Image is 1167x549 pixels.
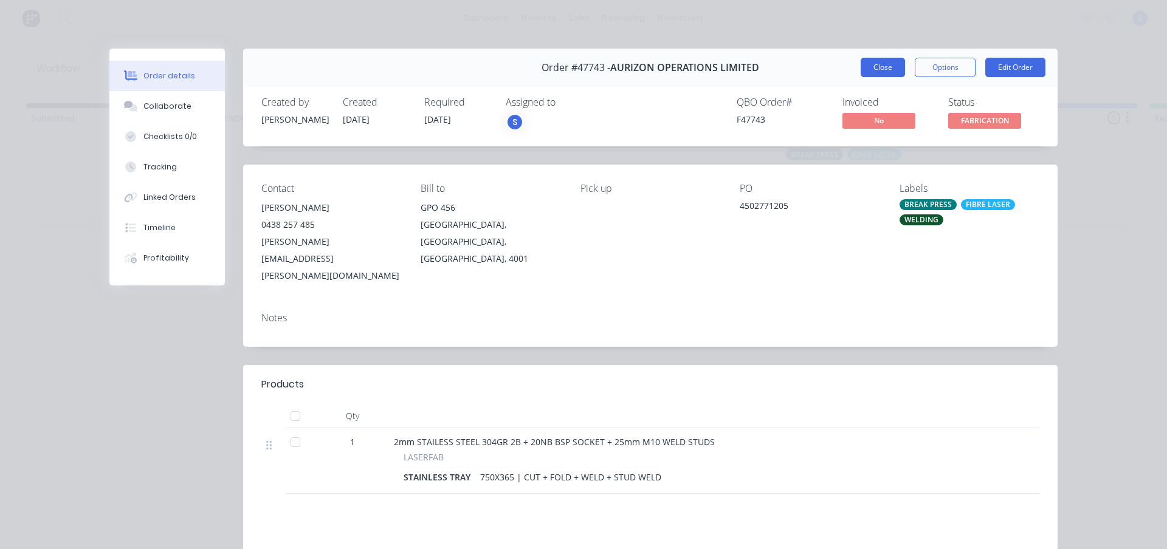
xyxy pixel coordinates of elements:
[740,199,880,216] div: 4502771205
[261,97,328,108] div: Created by
[740,183,880,194] div: PO
[261,312,1039,324] div: Notes
[394,436,715,448] span: 2mm STAILESS STEEL 304GR 2B + 20NB BSP SOCKET + 25mm M10 WELD STUDS
[261,113,328,126] div: [PERSON_NAME]
[475,468,666,486] div: 750X365 | CUT + FOLD + WELD + STUD WELD
[109,152,225,182] button: Tracking
[109,91,225,121] button: Collaborate
[948,97,1039,108] div: Status
[506,113,524,131] button: S
[109,61,225,91] button: Order details
[424,97,491,108] div: Required
[143,70,195,81] div: Order details
[985,58,1045,77] button: Edit Order
[900,199,957,210] div: BREAK PRESS
[261,199,401,216] div: [PERSON_NAME]
[421,199,560,267] div: GPO 456[GEOGRAPHIC_DATA], [GEOGRAPHIC_DATA], [GEOGRAPHIC_DATA], 4001
[261,183,401,194] div: Contact
[343,114,370,125] span: [DATE]
[861,58,905,77] button: Close
[900,214,943,225] div: WELDING
[842,97,934,108] div: Invoiced
[143,131,197,142] div: Checklists 0/0
[961,199,1015,210] div: FIBRE LASER
[421,199,560,216] div: GPO 456
[424,114,451,125] span: [DATE]
[261,233,401,284] div: [PERSON_NAME][EMAIL_ADDRESS][PERSON_NAME][DOMAIN_NAME]
[143,162,177,172] div: Tracking
[261,199,401,284] div: [PERSON_NAME]0438 257 485[PERSON_NAME][EMAIL_ADDRESS][PERSON_NAME][DOMAIN_NAME]
[580,183,720,194] div: Pick up
[421,216,560,267] div: [GEOGRAPHIC_DATA], [GEOGRAPHIC_DATA], [GEOGRAPHIC_DATA], 4001
[948,113,1021,128] span: FABRICATION
[421,183,560,194] div: Bill to
[143,192,196,203] div: Linked Orders
[261,377,304,392] div: Products
[610,62,759,73] span: AURIZON OPERATIONS LIMITED
[915,58,976,77] button: Options
[343,97,410,108] div: Created
[109,121,225,152] button: Checklists 0/0
[542,62,610,73] span: Order #47743 -
[506,97,627,108] div: Assigned to
[948,113,1021,131] button: FABRICATION
[737,97,828,108] div: QBO Order #
[109,182,225,213] button: Linked Orders
[350,435,355,448] span: 1
[143,101,191,112] div: Collaborate
[143,253,189,264] div: Profitability
[109,243,225,273] button: Profitability
[842,113,915,128] span: No
[404,468,475,486] div: STAINLESS TRAY
[109,213,225,243] button: Timeline
[404,451,444,463] span: LASERFAB
[261,216,401,233] div: 0438 257 485
[316,404,389,428] div: Qty
[900,183,1039,194] div: Labels
[737,113,828,126] div: F47743
[143,222,176,233] div: Timeline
